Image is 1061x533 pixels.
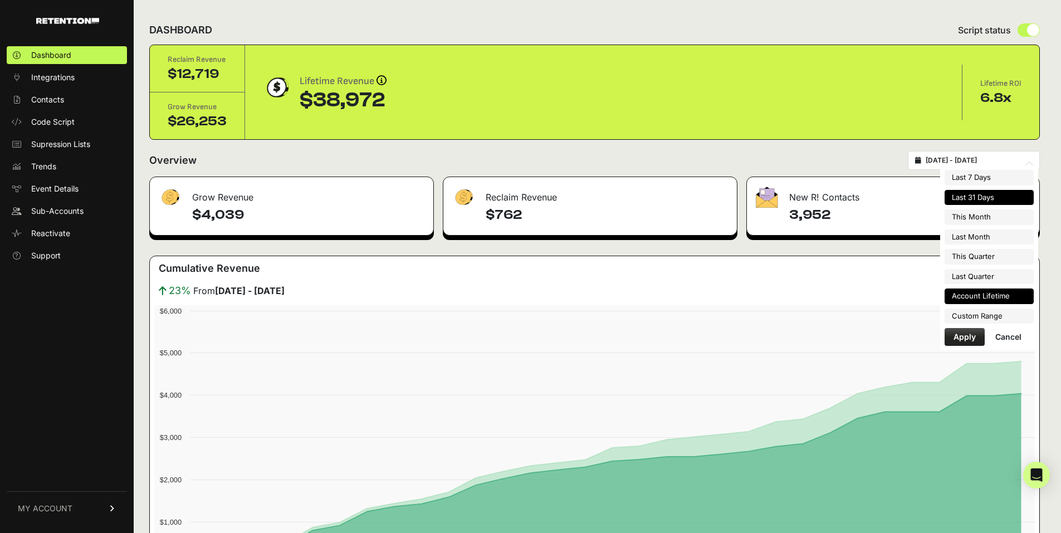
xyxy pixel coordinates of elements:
text: $5,000 [160,349,182,357]
img: fa-envelope-19ae18322b30453b285274b1b8af3d052b27d846a4fbe8435d1a52b978f639a2.png [756,187,778,208]
a: Code Script [7,113,127,131]
span: Integrations [31,72,75,83]
li: Custom Range [945,309,1034,324]
span: Code Script [31,116,75,128]
img: fa-dollar-13500eef13a19c4ab2b9ed9ad552e47b0d9fc28b02b83b90ba0e00f96d6372e9.png [159,187,181,208]
text: $1,000 [160,518,182,526]
span: Script status [958,23,1011,37]
img: fa-dollar-13500eef13a19c4ab2b9ed9ad552e47b0d9fc28b02b83b90ba0e00f96d6372e9.png [452,187,475,208]
a: Reactivate [7,224,127,242]
span: From [193,284,285,297]
img: Retention.com [36,18,99,24]
text: $4,000 [160,391,182,399]
h4: $4,039 [192,206,424,224]
div: Reclaim Revenue [168,54,227,65]
div: Grow Revenue [150,177,433,211]
span: Support [31,250,61,261]
div: $26,253 [168,113,227,130]
span: Contacts [31,94,64,105]
h2: DASHBOARD [149,22,212,38]
text: $3,000 [160,433,182,442]
a: Sub-Accounts [7,202,127,220]
div: New R! Contacts [747,177,1039,211]
a: Dashboard [7,46,127,64]
li: Last 31 Days [945,190,1034,206]
a: Integrations [7,69,127,86]
li: Account Lifetime [945,288,1034,304]
span: Trends [31,161,56,172]
div: Lifetime ROI [980,78,1021,89]
div: Grow Revenue [168,101,227,113]
li: Last Quarter [945,269,1034,285]
button: Apply [945,328,985,346]
li: This Month [945,209,1034,225]
h4: 3,952 [789,206,1030,224]
div: $38,972 [300,89,387,111]
a: Event Details [7,180,127,198]
text: $2,000 [160,476,182,484]
span: Sub-Accounts [31,206,84,217]
li: Last 7 Days [945,170,1034,185]
a: Contacts [7,91,127,109]
h3: Cumulative Revenue [159,261,260,276]
span: MY ACCOUNT [18,503,72,514]
a: Support [7,247,127,265]
div: $12,719 [168,65,227,83]
strong: [DATE] - [DATE] [215,285,285,296]
button: Cancel [986,328,1030,346]
li: This Quarter [945,249,1034,265]
span: Reactivate [31,228,70,239]
img: dollar-coin-05c43ed7efb7bc0c12610022525b4bbbb207c7efeef5aecc26f025e68dcafac9.png [263,74,291,101]
a: MY ACCOUNT [7,491,127,525]
span: Supression Lists [31,139,90,150]
span: Event Details [31,183,79,194]
div: Lifetime Revenue [300,74,387,89]
a: Supression Lists [7,135,127,153]
text: $6,000 [160,307,182,315]
li: Last Month [945,229,1034,245]
a: Trends [7,158,127,175]
div: 6.8x [980,89,1021,107]
h4: $762 [486,206,728,224]
span: Dashboard [31,50,71,61]
h2: Overview [149,153,197,168]
div: Open Intercom Messenger [1023,462,1050,488]
span: 23% [169,283,191,299]
div: Reclaim Revenue [443,177,737,211]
